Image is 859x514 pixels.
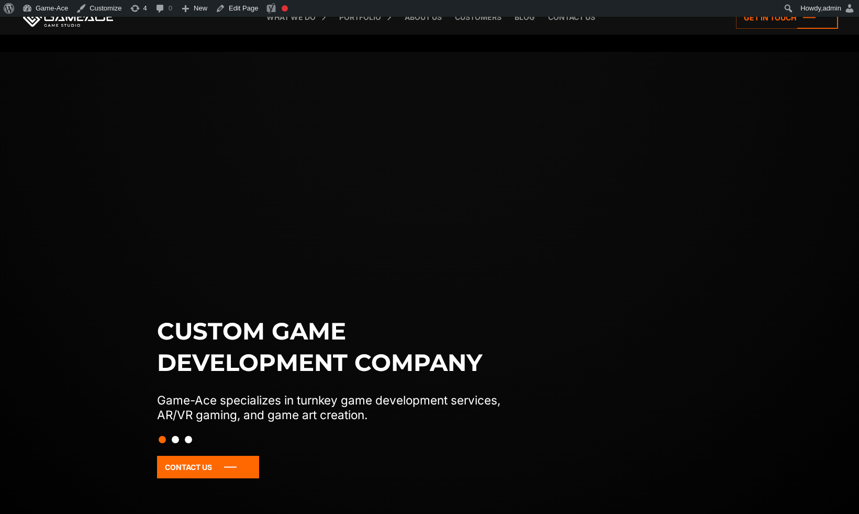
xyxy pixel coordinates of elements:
a: Contact Us [157,456,259,478]
button: Slide 2 [172,431,179,449]
span: admin [823,4,841,12]
h1: Custom game development company [157,315,522,378]
p: Game-Ace specializes in turnkey game development services, AR/VR gaming, and game art creation. [157,393,522,422]
button: Slide 1 [159,431,166,449]
a: Get in touch [736,6,838,29]
button: Slide 3 [185,431,192,449]
div: Focus keyphrase not set [282,5,288,12]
